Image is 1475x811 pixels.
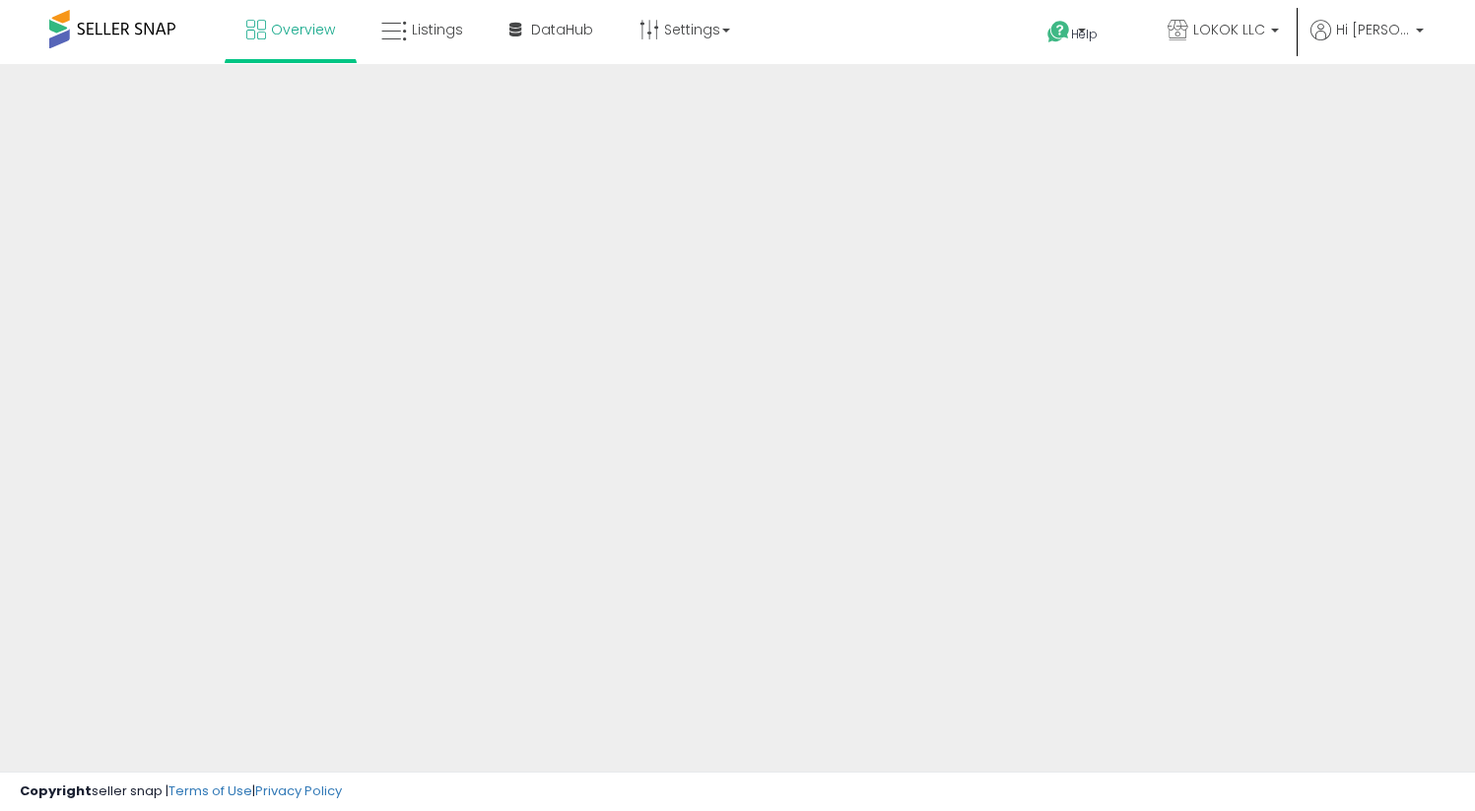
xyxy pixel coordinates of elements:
strong: Copyright [20,781,92,800]
span: DataHub [531,20,593,39]
a: Privacy Policy [255,781,342,800]
span: Overview [271,20,335,39]
i: Get Help [1046,20,1071,44]
span: LOKOK LLC [1193,20,1265,39]
a: Help [1032,5,1136,64]
span: Hi [PERSON_NAME] [1336,20,1410,39]
div: seller snap | | [20,782,342,801]
a: Terms of Use [168,781,252,800]
span: Listings [412,20,463,39]
a: Hi [PERSON_NAME] [1310,20,1424,64]
span: Help [1071,26,1098,42]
